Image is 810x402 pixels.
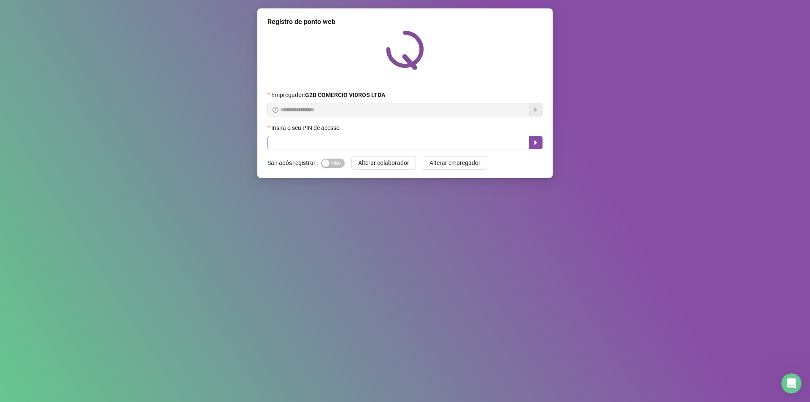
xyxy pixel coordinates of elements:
label: Insira o seu PIN de acesso [267,123,345,132]
label: Sair após registrar [267,156,321,170]
span: info-circle [273,107,278,113]
span: caret-right [532,139,539,146]
div: Registro de ponto web [267,17,543,27]
strong: G2B COMERCIO VIDROS LTDA [305,92,385,98]
iframe: Intercom live chat [781,373,802,394]
img: QRPoint [386,30,424,70]
span: Alterar colaborador [358,158,409,167]
span: Alterar empregador [429,158,481,167]
button: Alterar colaborador [351,156,416,170]
span: Empregador : [271,90,385,100]
button: Alterar empregador [423,156,487,170]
